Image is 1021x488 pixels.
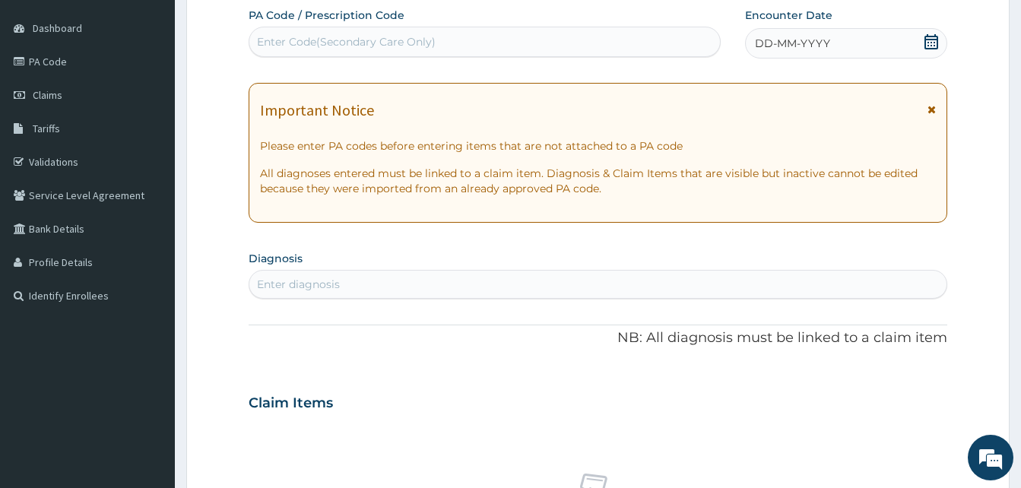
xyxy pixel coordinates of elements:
[260,102,374,119] h1: Important Notice
[88,147,210,300] span: We're online!
[755,36,830,51] span: DD-MM-YYYY
[745,8,832,23] label: Encounter Date
[33,122,60,135] span: Tariffs
[249,8,286,44] div: Minimize live chat window
[8,326,290,379] textarea: Type your message and hit 'Enter'
[249,328,947,348] p: NB: All diagnosis must be linked to a claim item
[249,395,333,412] h3: Claim Items
[33,21,82,35] span: Dashboard
[257,34,436,49] div: Enter Code(Secondary Care Only)
[28,76,62,114] img: d_794563401_company_1708531726252_794563401
[260,138,936,154] p: Please enter PA codes before entering items that are not attached to a PA code
[249,251,303,266] label: Diagnosis
[249,8,404,23] label: PA Code / Prescription Code
[257,277,340,292] div: Enter diagnosis
[260,166,936,196] p: All diagnoses entered must be linked to a claim item. Diagnosis & Claim Items that are visible bu...
[33,88,62,102] span: Claims
[79,85,255,105] div: Chat with us now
